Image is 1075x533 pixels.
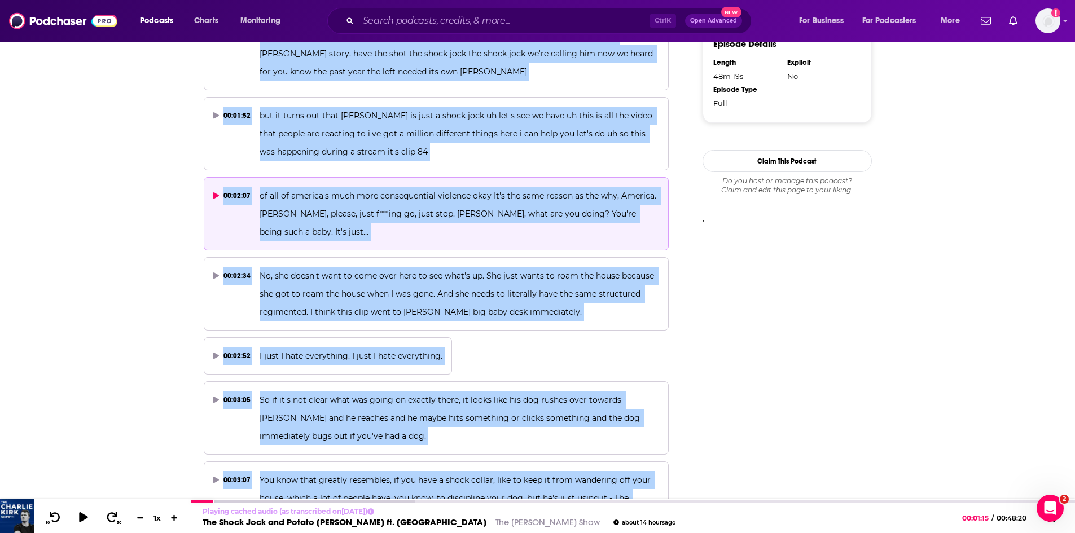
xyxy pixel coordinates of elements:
[991,514,994,522] span: /
[187,12,225,30] a: Charts
[204,257,669,331] button: 00:02:34No, she doesn't want to come over here to see what's up. She just wants to roam the house...
[117,521,121,525] span: 30
[962,514,991,522] span: 00:01:15
[1051,8,1060,17] svg: Add a profile image
[203,507,675,516] p: Playing cached audio (as transcribed on [DATE] )
[1035,8,1060,33] img: User Profile
[994,514,1038,522] span: 00:48:20
[685,14,742,28] button: Open AdvancedNew
[204,17,669,90] button: 00:01:35the immortal Lomas So we were thinking the first one to hit that would be very fun is thi...
[358,12,650,30] input: Search podcasts, credits, & more...
[976,11,995,30] a: Show notifications dropdown
[703,177,872,186] span: Do you host or manage this podcast?
[194,13,218,29] span: Charts
[260,30,655,77] span: the immortal Lomas So we were thinking the first one to hit that would be very fun is this [PERSO...
[799,13,844,29] span: For Business
[1004,11,1022,30] a: Show notifications dropdown
[703,177,872,195] div: Claim and edit this page to your liking.
[204,381,669,455] button: 00:03:05So if it's not clear what was going on exactly there, it looks like his dog rushes over t...
[338,8,762,34] div: Search podcasts, credits, & more...
[260,111,655,157] span: but it turns out that [PERSON_NAME] is just a shock jock uh let's see we have uh this is all the ...
[855,12,933,30] button: open menu
[213,391,251,409] div: 00:03:05
[132,12,188,30] button: open menu
[713,72,780,81] div: 48m 19s
[260,271,656,317] span: No, she doesn't want to come over here to see what's up. She just wants to roam the house because...
[232,12,295,30] button: open menu
[690,18,737,24] span: Open Advanced
[495,517,600,527] a: The [PERSON_NAME] Show
[140,13,173,29] span: Podcasts
[613,519,675,526] div: about 14 hours ago
[703,150,872,172] button: Claim This Podcast
[213,347,251,365] div: 00:02:52
[1035,8,1060,33] span: Logged in as WesBurdett
[148,513,167,522] div: 1 x
[713,58,780,67] div: Length
[713,85,780,94] div: Episode Type
[260,191,659,237] span: of all of america's much more consequential violence okay It's the same reason as the why, Americ...
[46,521,50,525] span: 10
[102,511,124,525] button: 30
[204,97,669,170] button: 00:01:52but it turns out that [PERSON_NAME] is just a shock jock uh let's see we have uh this is ...
[1037,495,1064,522] iframe: Intercom live chat
[204,337,453,375] button: 00:02:52I just I hate everything. I just I hate everything.
[213,107,251,125] div: 00:01:52
[1060,495,1069,504] span: 2
[713,38,776,49] h3: Episode Details
[650,14,676,28] span: Ctrl K
[721,7,741,17] span: New
[260,395,642,441] span: So if it's not clear what was going on exactly there, it looks like his dog rushes over towards [...
[713,99,780,108] div: Full
[787,72,854,81] div: No
[941,13,960,29] span: More
[203,517,486,527] a: The Shock Jock and Potato [PERSON_NAME] ft. [GEOGRAPHIC_DATA]
[213,187,251,205] div: 00:02:07
[933,12,974,30] button: open menu
[260,475,653,521] span: You know that greatly resembles, if you have a shock collar, like to keep it from wandering off y...
[1035,8,1060,33] button: Show profile menu
[9,10,117,32] img: Podchaser - Follow, Share and Rate Podcasts
[240,13,280,29] span: Monitoring
[791,12,858,30] button: open menu
[204,177,669,250] button: 00:02:07of all of america's much more consequential violence okay It's the same reason as the why...
[213,267,251,285] div: 00:02:34
[862,13,916,29] span: For Podcasters
[260,351,442,361] span: I just I hate everything. I just I hate everything.
[787,58,854,67] div: Explicit
[43,511,65,525] button: 10
[213,471,251,489] div: 00:03:07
